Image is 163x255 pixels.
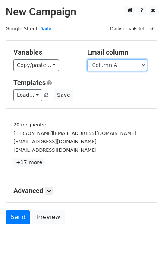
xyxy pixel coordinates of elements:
[13,59,59,71] a: Copy/paste...
[126,219,163,255] iframe: Chat Widget
[6,210,30,224] a: Send
[6,26,51,31] small: Google Sheet:
[6,6,157,18] h2: New Campaign
[13,139,97,144] small: [EMAIL_ADDRESS][DOMAIN_NAME]
[107,26,157,31] a: Daily emails left: 50
[13,89,42,101] a: Load...
[39,26,51,31] a: Daily
[13,122,46,127] small: 20 recipients:
[54,89,73,101] button: Save
[107,25,157,33] span: Daily emails left: 50
[13,48,76,56] h5: Variables
[13,147,97,153] small: [EMAIL_ADDRESS][DOMAIN_NAME]
[87,48,150,56] h5: Email column
[13,79,46,86] a: Templates
[13,158,45,167] a: +17 more
[32,210,65,224] a: Preview
[13,187,150,195] h5: Advanced
[13,130,136,136] small: [PERSON_NAME][EMAIL_ADDRESS][DOMAIN_NAME]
